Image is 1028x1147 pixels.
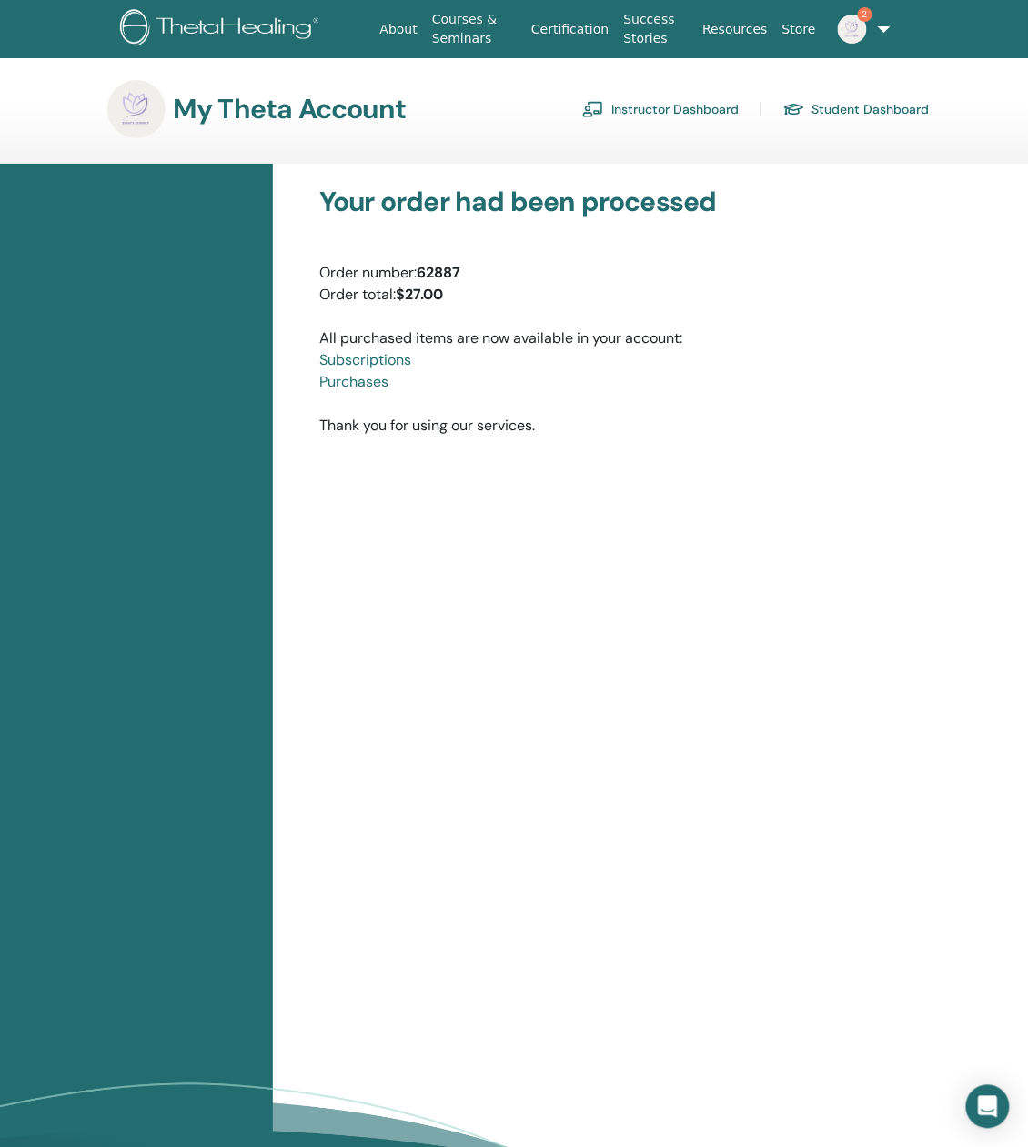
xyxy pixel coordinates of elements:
img: chalkboard-teacher.svg [582,101,604,117]
div: All purchased items are now available in your account: [319,306,947,393]
a: Store [775,13,823,46]
a: About [373,13,425,46]
a: Resources [695,13,775,46]
div: Order total: [319,284,947,306]
a: Courses & Seminars [425,3,524,55]
a: Purchases [319,372,388,391]
img: logo.png [120,9,326,50]
a: Subscriptions [319,350,411,369]
a: Certification [524,13,616,46]
span: 2 [858,7,872,22]
strong: $27.00 [396,285,443,304]
a: Success Stories [617,3,696,55]
a: Student Dashboard [783,95,930,124]
img: graduation-cap.svg [783,102,805,117]
img: default.jpg [107,80,166,138]
div: Open Intercom Messenger [966,1085,1010,1129]
div: Thank you for using our services. [306,186,961,437]
a: Instructor Dashboard [582,95,739,124]
div: Order number: [319,262,947,284]
h3: My Theta Account [173,93,406,126]
strong: 62887 [417,263,460,282]
img: default.jpg [838,15,867,44]
h3: Your order had been processed [319,186,947,218]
